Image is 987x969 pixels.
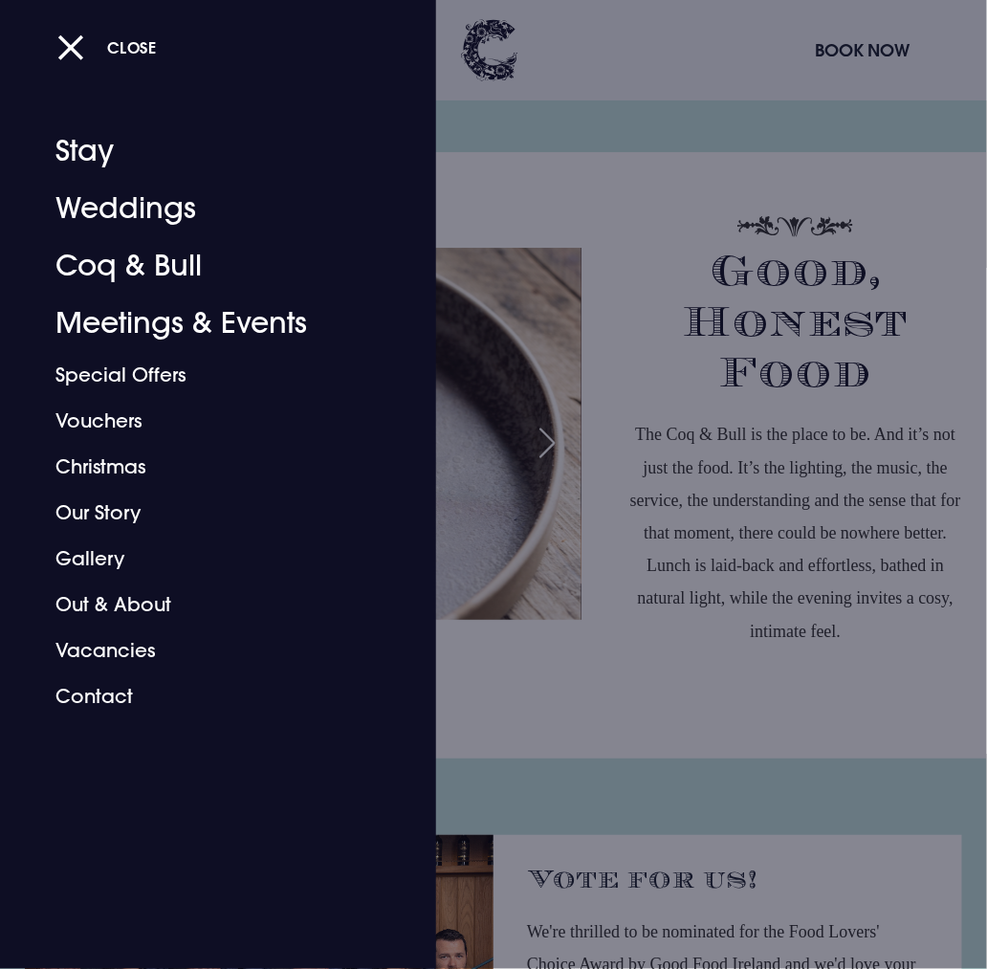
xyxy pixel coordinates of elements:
a: Coq & Bull [55,237,355,295]
button: Close [57,28,157,67]
a: Meetings & Events [55,295,355,352]
a: Special Offers [55,352,355,398]
a: Stay [55,122,355,180]
a: Vacancies [55,628,355,673]
a: Contact [55,673,355,719]
a: Christmas [55,444,355,490]
a: Vouchers [55,398,355,444]
a: Gallery [55,536,355,582]
span: Close [107,37,157,57]
a: Our Story [55,490,355,536]
a: Weddings [55,180,355,237]
a: Out & About [55,582,355,628]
